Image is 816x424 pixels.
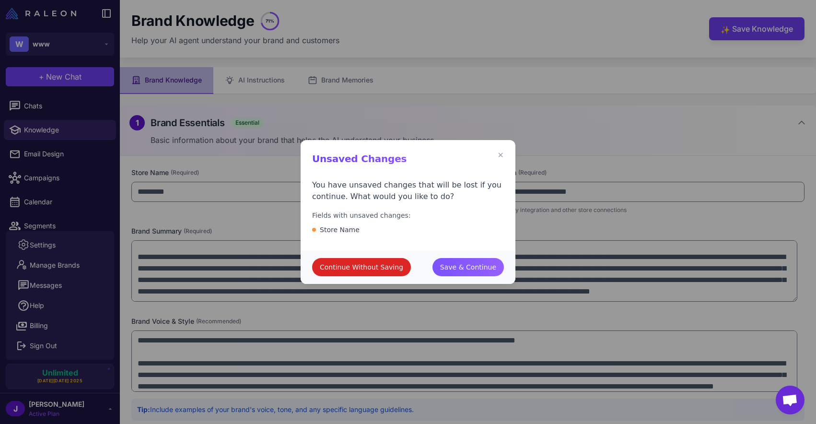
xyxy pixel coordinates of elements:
[312,210,504,221] p: Fields with unsaved changes:
[498,150,504,161] button: Close
[312,224,504,235] li: Store Name
[776,386,804,414] div: Open chat
[312,179,504,202] p: You have unsaved changes that will be lost if you continue. What would you like to do?
[312,152,407,166] h3: Unsaved Changes
[312,258,411,276] button: Continue Without Saving
[432,258,504,276] button: Save & Continue
[440,262,496,272] span: Save & Continue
